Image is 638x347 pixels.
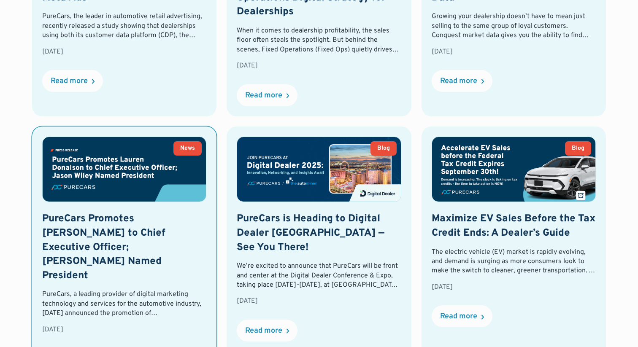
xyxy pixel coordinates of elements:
div: We’re excited to announce that PureCars will be front and center at the Digital Dealer Conference... [237,261,401,290]
div: Blog [377,145,390,151]
div: When it comes to dealership profitability, the sales floor often steals the spotlight. But behind... [237,26,401,54]
div: Blog [572,145,584,151]
div: Growing your dealership doesn’t have to mean just selling to the same group of loyal customers. C... [432,12,596,40]
div: News [180,145,195,151]
div: The electric vehicle (EV) market is rapidly evolving, and demand is surging as more consumers loo... [432,247,596,276]
h2: PureCars Promotes [PERSON_NAME] to Chief Executive Officer; [PERSON_NAME] Named President [42,212,207,283]
div: Read more [440,313,477,320]
div: [DATE] [42,325,207,334]
h2: PureCars is Heading to Digital Dealer [GEOGRAPHIC_DATA] — See You There! [237,212,401,255]
div: PureCars, the leader in automotive retail advertising, recently released a study showing that dea... [42,12,207,40]
div: [DATE] [432,47,596,56]
div: [DATE] [237,61,401,70]
div: Read more [51,78,88,85]
div: Read more [245,92,282,100]
div: Read more [245,327,282,335]
h2: Maximize EV Sales Before the Tax Credit Ends: A Dealer’s Guide [432,212,596,240]
div: PureCars, a leading provider of digital marketing technology and services for the automotive indu... [42,290,207,318]
div: [DATE] [237,296,401,306]
div: [DATE] [42,47,207,56]
div: [DATE] [432,282,596,292]
div: Read more [440,78,477,85]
